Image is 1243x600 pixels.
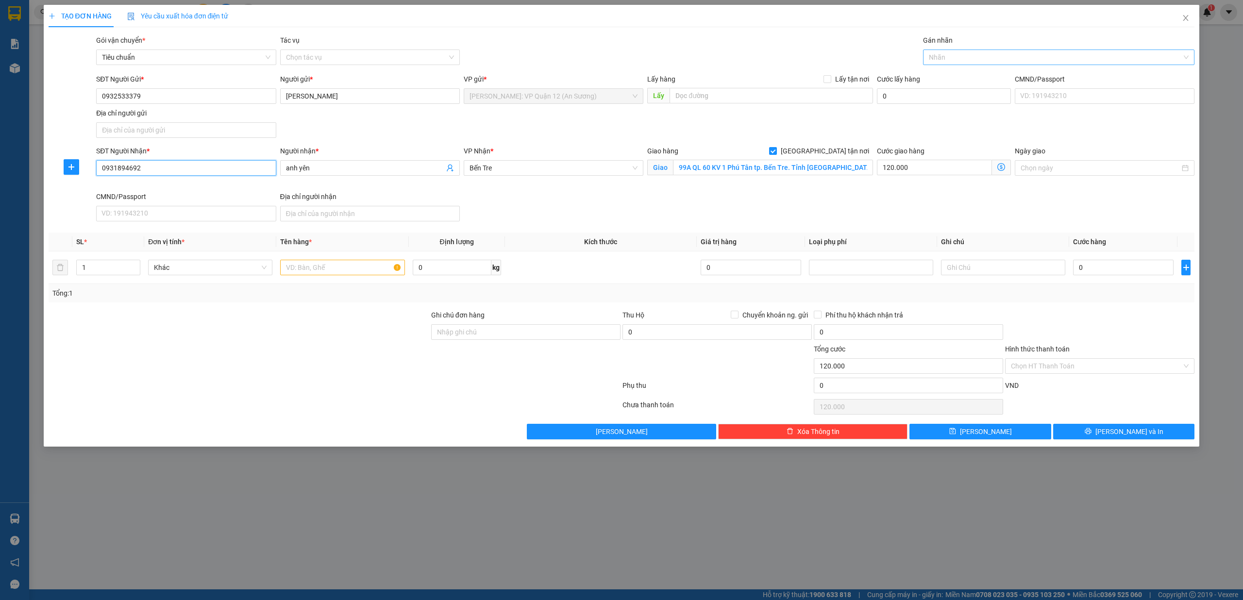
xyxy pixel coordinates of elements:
span: CÔNG TY TNHH CHUYỂN PHÁT NHANH BẢO AN [84,33,178,50]
span: Xóa Thông tin [797,426,840,437]
span: close [1182,14,1190,22]
label: Ngày giao [1015,147,1045,155]
span: [PERSON_NAME] và In [1095,426,1163,437]
div: SĐT Người Nhận [96,146,276,156]
input: Ghi chú đơn hàng [431,324,621,340]
span: Khác [154,260,267,275]
span: Cước hàng [1073,238,1106,246]
div: Địa chỉ người gửi [96,108,276,118]
span: [PERSON_NAME] [960,426,1012,437]
span: Giá trị hàng [701,238,737,246]
div: CMND/Passport [1015,74,1194,84]
span: Tổng cước [814,345,845,353]
input: Dọc đường [670,88,873,103]
span: SL [76,238,84,246]
span: Đơn vị tính [148,238,185,246]
span: Phí thu hộ khách nhận trả [822,310,907,320]
span: [PHONE_NUMBER] [4,33,74,50]
input: Địa chỉ của người gửi [96,122,276,138]
span: delete [787,428,793,435]
span: VND [1005,382,1019,389]
div: Địa chỉ người nhận [280,191,460,202]
label: Hình thức thanh toán [1005,345,1070,353]
div: Người gửi [280,74,460,84]
button: deleteXóa Thông tin [718,424,907,439]
span: Hồ Chí Minh: VP Quận 12 (An Sương) [470,89,638,103]
span: Tên hàng [280,238,312,246]
span: dollar-circle [997,163,1005,171]
span: kg [491,260,501,275]
span: [PERSON_NAME] [596,426,648,437]
label: Ghi chú đơn hàng [431,311,485,319]
div: Tổng: 1 [52,288,479,299]
span: plus [49,13,55,19]
div: Chưa thanh toán [621,400,813,417]
div: SĐT Người Gửi [96,74,276,84]
span: Kích thước [584,238,617,246]
span: Lấy [647,88,670,103]
span: Mã đơn: QU121210250004 [4,59,147,72]
span: Giao [647,160,673,175]
div: Phụ thu [621,380,813,397]
span: user-add [446,164,454,172]
button: plus [64,159,79,175]
span: Định lượng [439,238,473,246]
th: Loại phụ phí [805,233,937,251]
th: Ghi chú [937,233,1069,251]
input: Địa chỉ của người nhận [280,206,460,221]
span: printer [1085,428,1092,435]
div: VP gửi [464,74,643,84]
span: TẠO ĐƠN HÀNG [49,12,112,20]
strong: PHIẾU DÁN LÊN HÀNG [65,4,192,17]
input: VD: Bàn, Ghế [280,260,404,275]
span: Lấy tận nơi [831,74,873,84]
span: Tiêu chuẩn [102,50,270,65]
span: plus [64,163,79,171]
button: save[PERSON_NAME] [909,424,1051,439]
input: Cước giao hàng [877,160,992,175]
span: Ngày in phiếu: 10:05 ngày [61,19,196,30]
input: Ghi Chú [941,260,1065,275]
input: Ngày giao [1021,163,1180,173]
span: Gói vận chuyển [96,36,145,44]
label: Tác vụ [280,36,300,44]
span: Thu Hộ [622,311,644,319]
img: icon [127,13,135,20]
span: [GEOGRAPHIC_DATA] tận nơi [777,146,873,156]
button: printer[PERSON_NAME] và In [1053,424,1195,439]
span: Bến Tre [470,161,638,175]
span: Yêu cầu xuất hóa đơn điện tử [127,12,229,20]
button: delete [52,260,68,275]
span: Lấy hàng [647,75,675,83]
label: Gán nhãn [923,36,953,44]
button: [PERSON_NAME] [527,424,716,439]
input: Cước lấy hàng [877,88,1011,104]
span: Chuyển khoản ng. gửi [739,310,812,320]
label: Cước lấy hàng [877,75,920,83]
span: plus [1182,264,1190,271]
input: 0 [701,260,801,275]
div: Người nhận [280,146,460,156]
span: Giao hàng [647,147,678,155]
span: VP Nhận [464,147,490,155]
label: Cước giao hàng [877,147,924,155]
input: Giao tận nơi [673,160,873,175]
div: CMND/Passport [96,191,276,202]
strong: CSKH: [27,33,51,41]
button: Close [1172,5,1199,32]
span: save [949,428,956,435]
button: plus [1181,260,1191,275]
